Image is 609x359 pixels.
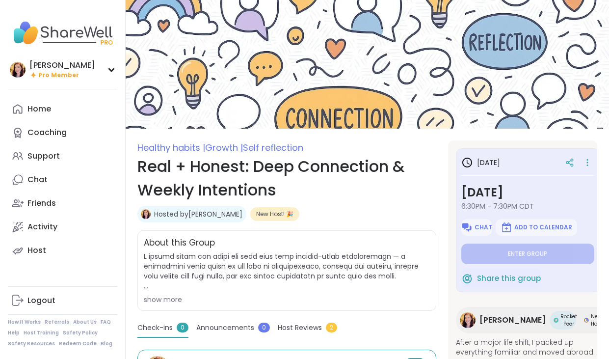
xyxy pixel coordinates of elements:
[461,244,594,264] button: Enter group
[496,219,577,236] button: Add to Calendar
[27,245,46,256] div: Host
[461,201,594,211] span: 6:30PM - 7:30PM CDT
[8,330,20,336] a: Help
[101,340,112,347] a: Blog
[554,318,558,323] img: Rocket Peer
[461,268,541,289] button: Share this group
[514,223,572,231] span: Add to Calendar
[24,330,59,336] a: Host Training
[584,318,589,323] img: New Host
[461,273,473,284] img: ShareWell Logomark
[10,62,26,78] img: Charlie_Lovewitch
[27,174,48,185] div: Chat
[501,221,512,233] img: ShareWell Logomark
[205,141,243,154] span: Growth |
[137,141,205,154] span: Healthy habits |
[8,215,117,239] a: Activity
[63,330,98,336] a: Safety Policy
[73,319,97,326] a: About Us
[144,295,430,304] div: show more
[461,221,473,233] img: ShareWell Logomark
[27,221,57,232] div: Activity
[8,144,117,168] a: Support
[8,239,117,262] a: Host
[560,313,577,328] span: Rocket Peer
[137,323,173,333] span: Check-ins
[477,273,541,284] span: Share this group
[27,295,55,306] div: Logout
[508,250,547,258] span: Enter group
[243,141,303,154] span: Self reflection
[196,323,254,333] span: Announcements
[461,184,594,201] h3: [DATE]
[591,313,602,328] span: New Host
[27,104,51,114] div: Home
[250,207,299,221] div: New Host! 🎉
[8,97,117,121] a: Home
[475,223,492,231] span: Chat
[177,323,188,332] span: 0
[8,16,117,50] img: ShareWell Nav Logo
[8,319,41,326] a: How It Works
[45,319,69,326] a: Referrals
[38,71,79,80] span: Pro Member
[27,151,60,162] div: Support
[137,155,436,202] h1: Real + Honest: Deep Connection & Weekly Intentions
[144,237,215,249] h2: About this Group
[461,219,492,236] button: Chat
[101,319,111,326] a: FAQ
[461,157,500,168] h3: [DATE]
[8,168,117,192] a: Chat
[141,209,151,219] img: Charlie_Lovewitch
[460,312,476,328] img: Charlie_Lovewitch
[59,340,97,347] a: Redeem Code
[326,323,337,332] span: 2
[8,340,55,347] a: Safety Resources
[144,251,430,291] span: L ipsumd sitam con adipi eli sedd eius temp incidid-utlab etdoloremagn — a enimadmini venia quisn...
[8,289,117,312] a: Logout
[27,198,56,209] div: Friends
[154,209,242,219] a: Hosted by[PERSON_NAME]
[278,323,322,333] span: Host Reviews
[27,127,67,138] div: Coaching
[479,314,546,326] span: [PERSON_NAME]
[29,60,95,71] div: [PERSON_NAME]
[258,323,270,332] span: 0
[8,192,117,215] a: Friends
[456,307,609,333] a: Charlie_Lovewitch[PERSON_NAME]Rocket PeerRocket PeerNew HostNew Host
[8,121,117,144] a: Coaching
